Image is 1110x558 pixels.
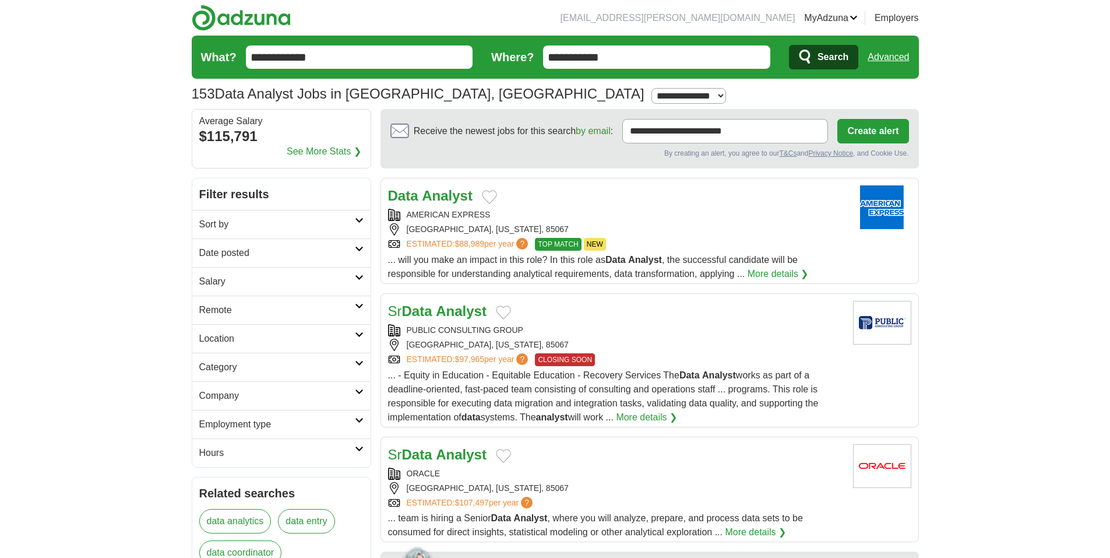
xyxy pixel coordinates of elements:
h2: Date posted [199,246,355,260]
a: Employment type [192,410,371,438]
strong: Analyst [702,370,736,380]
a: See More Stats ❯ [287,145,361,159]
a: More details ❯ [616,410,677,424]
a: Date posted [192,238,371,267]
span: Search [817,45,848,69]
a: by email [576,126,611,136]
a: Category [192,353,371,381]
div: [GEOGRAPHIC_DATA], [US_STATE], 85067 [388,339,844,351]
span: $107,497 [454,498,488,507]
strong: Data [491,513,511,523]
button: Add to favorite jobs [496,306,511,320]
strong: Data [388,188,418,203]
span: ... team is hiring a Senior , where you will analyze, prepare, and process data sets to be consum... [388,513,803,537]
div: $115,791 [199,126,364,147]
div: [GEOGRAPHIC_DATA], [US_STATE], 85067 [388,223,844,236]
strong: Data [402,303,432,319]
strong: data [461,412,481,422]
span: ? [516,238,528,250]
div: [GEOGRAPHIC_DATA], [US_STATE], 85067 [388,482,844,494]
button: Add to favorite jobs [482,190,497,204]
span: ... will you make an impact in this role? In this role as , the successful candidate will be resp... [388,255,798,279]
strong: Analyst [436,303,487,319]
span: TOP MATCH [535,238,581,251]
button: Create alert [837,119,908,143]
h2: Company [199,389,355,403]
h2: Related searches [199,485,364,502]
a: Data Analyst [388,188,473,203]
a: More details ❯ [725,525,786,539]
div: By creating an alert, you agree to our and , and Cookie Use. [390,148,909,159]
a: Location [192,324,371,353]
a: T&Cs [779,149,797,157]
a: data entry [278,509,334,534]
a: SrData Analyst [388,303,487,319]
a: Advanced [868,45,909,69]
strong: Analyst [422,188,473,203]
img: Adzuna logo [192,5,291,31]
strong: Analyst [628,255,662,265]
h2: Category [199,360,355,374]
span: ? [521,497,533,508]
a: Hours [192,438,371,467]
h1: Data Analyst Jobs in [GEOGRAPHIC_DATA], [GEOGRAPHIC_DATA] [192,86,644,101]
li: [EMAIL_ADDRESS][PERSON_NAME][DOMAIN_NAME] [561,11,795,25]
a: Company [192,381,371,410]
label: What? [201,48,237,66]
img: American Express logo [853,185,911,229]
a: Remote [192,296,371,324]
a: SrData Analyst [388,447,487,462]
span: Receive the newest jobs for this search : [414,124,613,138]
a: Sort by [192,210,371,238]
h2: Location [199,332,355,346]
a: PUBLIC CONSULTING GROUP [407,325,523,335]
a: MyAdzuna [804,11,858,25]
strong: Analyst [514,513,548,523]
a: Employers [875,11,919,25]
a: Privacy Notice [808,149,853,157]
h2: Salary [199,275,355,289]
span: ... - Equity in Education - Equitable Education - Recovery Services The works as part of a deadli... [388,370,819,422]
h2: Remote [199,303,355,317]
a: ORACLE [407,469,441,478]
span: 153 [192,83,215,104]
strong: Data [605,255,626,265]
strong: Analyst [436,447,487,462]
h2: Hours [199,446,355,460]
span: NEW [584,238,606,251]
strong: Data [402,447,432,462]
span: $97,965 [454,355,484,364]
h2: Filter results [192,178,371,210]
span: CLOSING SOON [535,353,595,366]
a: ESTIMATED:$88,989per year? [407,238,531,251]
a: AMERICAN EXPRESS [407,210,491,219]
a: ESTIMATED:$107,497per year? [407,497,535,509]
button: Search [789,45,858,69]
button: Add to favorite jobs [496,449,511,463]
span: $88,989 [454,239,484,248]
strong: analyst [536,412,568,422]
label: Where? [491,48,534,66]
span: ? [516,353,528,365]
h2: Sort by [199,217,355,231]
a: ESTIMATED:$97,965per year? [407,353,531,366]
a: More details ❯ [748,267,809,281]
div: Average Salary [199,117,364,126]
img: Public Consulting Group logo [853,301,911,345]
a: Salary [192,267,371,296]
h2: Employment type [199,417,355,431]
strong: Data [679,370,700,380]
a: data analytics [199,509,272,534]
img: Oracle logo [853,444,911,488]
